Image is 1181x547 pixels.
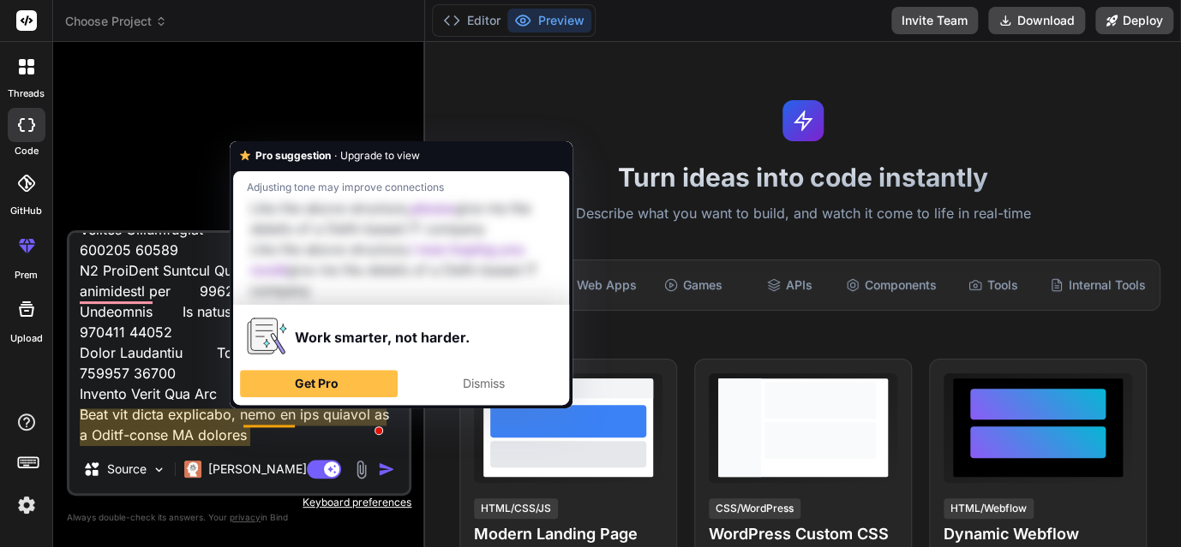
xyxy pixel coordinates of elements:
[15,144,39,158] label: code
[435,162,1171,193] h1: Turn ideas into code instantly
[507,9,591,33] button: Preview
[1043,267,1153,303] div: Internal Tools
[839,267,944,303] div: Components
[15,268,38,282] label: prem
[8,86,45,101] label: threads
[10,331,43,346] label: Upload
[230,512,261,522] span: privacy
[378,461,395,478] img: icon
[436,9,507,33] button: Editor
[709,498,800,519] div: CSS/WordPress
[743,267,836,303] div: APIs
[351,460,371,479] img: attachment
[988,7,1085,34] button: Download
[12,491,41,520] img: settings
[152,462,166,477] img: Pick Models
[107,461,147,478] p: Source
[69,233,409,445] textarea: To enrich screen reader interactions, please activate Accessibility in Grammarly extension settings
[1095,7,1173,34] button: Deploy
[67,509,411,526] p: Always double-check its answers. Your in Bind
[65,13,167,30] span: Choose Project
[435,203,1171,225] p: Describe what you want to build, and watch it come to life in real-time
[891,7,978,34] button: Invite Team
[474,498,558,519] div: HTML/CSS/JS
[208,461,336,478] p: [PERSON_NAME] 4 S..
[551,267,644,303] div: Web Apps
[709,522,897,546] h4: WordPress Custom CSS
[10,204,42,218] label: GitHub
[67,496,411,509] p: Keyboard preferences
[184,461,201,478] img: Claude 4 Sonnet
[474,522,662,546] h4: Modern Landing Page
[947,267,1040,303] div: Tools
[647,267,740,303] div: Games
[944,498,1034,519] div: HTML/Webflow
